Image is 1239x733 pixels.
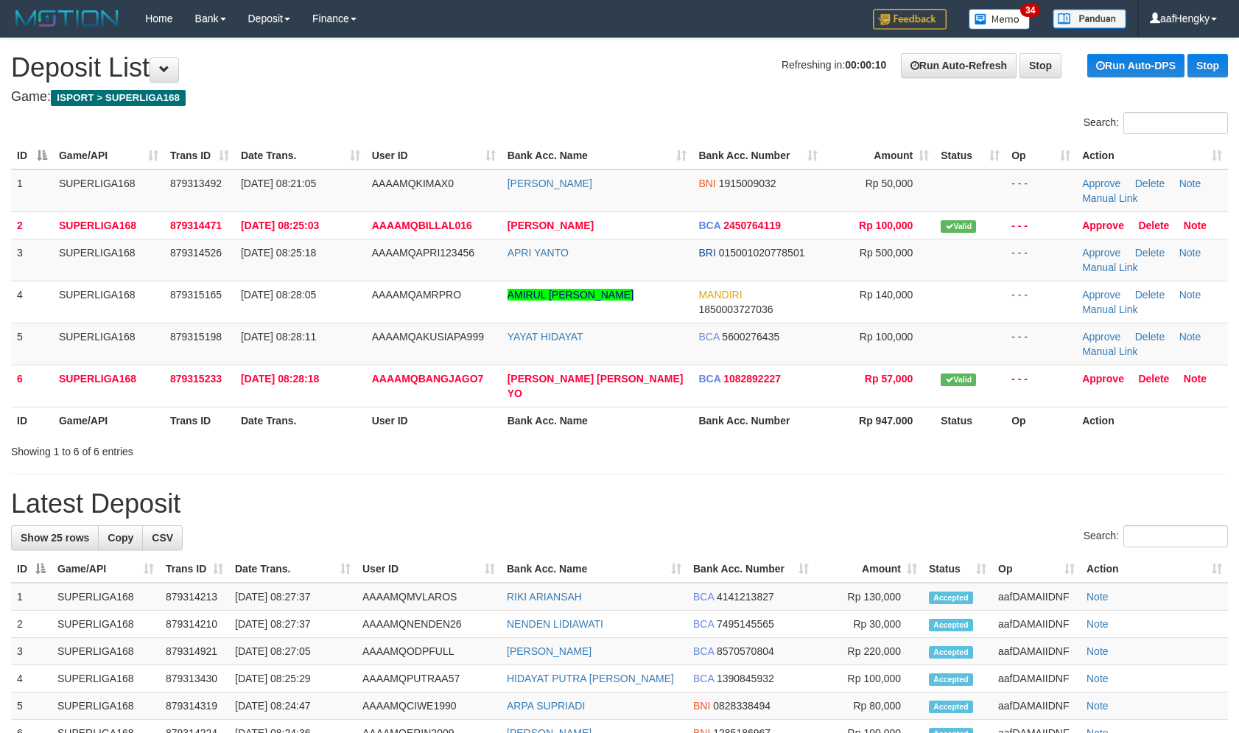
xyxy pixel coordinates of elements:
td: SUPERLIGA168 [52,692,160,720]
span: 879314471 [170,220,222,231]
a: Approve [1082,220,1124,231]
a: Note [1179,289,1201,301]
td: Rp 80,000 [815,692,923,720]
span: AAAAMQAMRPRO [372,289,461,301]
span: BNI [693,700,710,712]
td: AAAAMQODPFULL [357,638,501,665]
th: Status [935,407,1005,434]
span: 879315198 [170,331,222,343]
th: Bank Acc. Number: activate to sort column ascending [692,142,824,169]
td: SUPERLIGA168 [53,169,164,212]
a: Approve [1082,178,1120,189]
span: [DATE] 08:28:11 [241,331,316,343]
span: 879315165 [170,289,222,301]
span: CSV [152,532,173,544]
td: 879314210 [160,611,229,638]
td: 4 [11,281,53,323]
td: 2 [11,611,52,638]
td: - - - [1005,169,1076,212]
th: Bank Acc. Name: activate to sort column ascending [502,142,693,169]
a: [PERSON_NAME] [PERSON_NAME] YO [508,373,684,399]
a: Manual Link [1082,262,1138,273]
span: Copy 1082892227 to clipboard [723,373,781,385]
td: 1 [11,583,52,611]
th: User ID [366,407,502,434]
th: Trans ID [164,407,235,434]
td: SUPERLIGA168 [53,281,164,323]
th: Game/API: activate to sort column ascending [52,555,160,583]
span: [DATE] 08:28:05 [241,289,316,301]
td: AAAAMQNENDEN26 [357,611,501,638]
span: Copy 0828338494 to clipboard [713,700,771,712]
td: 5 [11,323,53,365]
div: Showing 1 to 6 of 6 entries [11,438,505,459]
a: Note [1087,591,1109,603]
th: User ID: activate to sort column ascending [357,555,501,583]
td: 879314921 [160,638,229,665]
a: Note [1179,331,1201,343]
span: Accepted [929,673,973,686]
span: 34 [1020,4,1040,17]
td: SUPERLIGA168 [53,323,164,365]
td: 3 [11,239,53,281]
img: panduan.png [1053,9,1126,29]
span: BCA [693,618,714,630]
th: Bank Acc. Name: activate to sort column ascending [501,555,687,583]
td: - - - [1005,323,1076,365]
td: [DATE] 08:27:05 [229,638,357,665]
td: SUPERLIGA168 [53,365,164,407]
th: Date Trans.: activate to sort column ascending [235,142,366,169]
span: Copy 2450764119 to clipboard [723,220,781,231]
th: Amount: activate to sort column ascending [815,555,923,583]
td: SUPERLIGA168 [52,665,160,692]
th: ID: activate to sort column descending [11,555,52,583]
span: AAAAMQKIMAX0 [372,178,454,189]
a: Approve [1082,331,1120,343]
a: Note [1184,220,1207,231]
a: Manual Link [1082,192,1138,204]
td: - - - [1005,211,1076,239]
th: Bank Acc. Name [502,407,693,434]
a: HIDAYAT PUTRA [PERSON_NAME] [507,673,674,684]
th: Action: activate to sort column ascending [1076,142,1228,169]
td: 3 [11,638,52,665]
th: Date Trans.: activate to sort column ascending [229,555,357,583]
td: aafDAMAIIDNF [992,692,1081,720]
a: Manual Link [1082,346,1138,357]
td: AAAAMQCIWE1990 [357,692,501,720]
span: Valid transaction [941,373,976,386]
span: Rp 500,000 [860,247,913,259]
th: Trans ID: activate to sort column ascending [160,555,229,583]
th: Op: activate to sort column ascending [992,555,1081,583]
a: Stop [1187,54,1228,77]
th: Trans ID: activate to sort column ascending [164,142,235,169]
a: YAYAT HIDAYAT [508,331,583,343]
th: User ID: activate to sort column ascending [366,142,502,169]
a: Note [1179,178,1201,189]
td: [DATE] 08:25:29 [229,665,357,692]
td: aafDAMAIIDNF [992,611,1081,638]
input: Search: [1123,112,1228,134]
a: Approve [1082,289,1120,301]
span: Accepted [929,592,973,604]
td: AAAAMQPUTRAA57 [357,665,501,692]
td: Rp 130,000 [815,583,923,611]
span: Rp 100,000 [860,331,913,343]
span: BCA [693,591,714,603]
td: [DATE] 08:27:37 [229,583,357,611]
th: Status: activate to sort column ascending [923,555,992,583]
span: Copy 8570570804 to clipboard [717,645,774,657]
td: SUPERLIGA168 [53,239,164,281]
td: - - - [1005,365,1076,407]
a: Stop [1019,53,1061,78]
span: Accepted [929,646,973,659]
td: - - - [1005,281,1076,323]
th: Action [1076,407,1228,434]
td: 2 [11,211,53,239]
a: AMIRUL [PERSON_NAME] [508,289,633,301]
a: Copy [98,525,143,550]
span: BCA [693,645,714,657]
span: [DATE] 08:25:03 [241,220,319,231]
span: Copy 1850003727036 to clipboard [698,304,773,315]
span: Rp 100,000 [859,220,913,231]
